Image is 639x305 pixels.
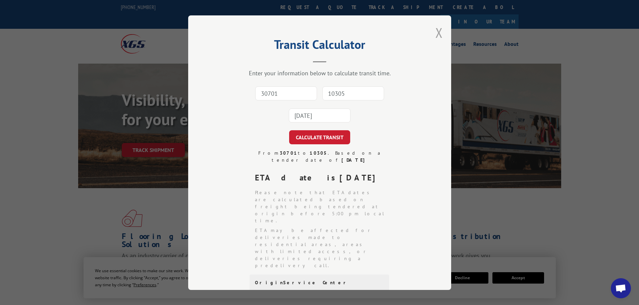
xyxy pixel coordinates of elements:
[322,86,384,100] input: Dest. Zip
[341,157,368,163] strong: [DATE]
[255,86,317,100] input: Origin Zip
[279,150,298,156] strong: 30701
[255,280,384,286] div: Origin Service Center
[289,108,351,123] input: Tender Date
[309,150,327,156] strong: 10305
[339,172,381,183] strong: [DATE]
[255,189,390,224] li: Please note that ETA dates are calculated based on freight being tendered at origin before 5:00 p...
[255,172,390,184] div: ETA date is
[250,150,390,164] div: From to . Based on a tender date of
[255,227,390,269] li: ETA may be affected for deliveries made to residential areas, areas with limited access, or deliv...
[611,278,631,298] div: Open chat
[289,130,350,144] button: CALCULATE TRANSIT
[222,40,418,53] h2: Transit Calculator
[222,69,418,77] div: Enter your information below to calculate transit time.
[435,24,443,42] button: Close modal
